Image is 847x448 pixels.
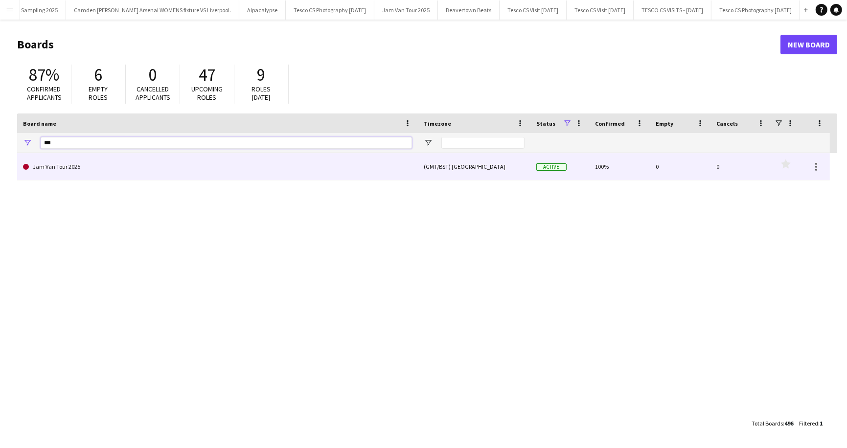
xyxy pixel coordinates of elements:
[634,0,711,20] button: TESCO CS VISITS - [DATE]
[500,0,567,20] button: Tesco CS Visit [DATE]
[66,0,239,20] button: Camden [PERSON_NAME] Arsenal WOMENS fixture VS Liverpool.
[149,64,157,86] span: 0
[820,420,823,427] span: 1
[536,120,555,127] span: Status
[784,420,793,427] span: 496
[239,0,286,20] button: Alpacalypse
[424,120,451,127] span: Timezone
[567,0,634,20] button: Tesco CS Visit [DATE]
[589,153,650,180] div: 100%
[799,414,823,433] div: :
[29,64,59,86] span: 87%
[374,0,438,20] button: Jam Van Tour 2025
[710,153,771,180] div: 0
[418,153,530,180] div: (GMT/BST) [GEOGRAPHIC_DATA]
[286,0,374,20] button: Tesco CS Photography [DATE]
[656,120,673,127] span: Empty
[136,85,170,102] span: Cancelled applicants
[89,85,108,102] span: Empty roles
[252,85,271,102] span: Roles [DATE]
[27,85,62,102] span: Confirmed applicants
[536,163,567,171] span: Active
[257,64,266,86] span: 9
[752,414,793,433] div: :
[438,0,500,20] button: Beavertown Beats
[1,0,66,20] button: NUS Sampling 2025
[23,120,56,127] span: Board name
[17,37,780,52] h1: Boards
[595,120,625,127] span: Confirmed
[23,138,32,147] button: Open Filter Menu
[94,64,103,86] span: 6
[650,153,710,180] div: 0
[424,138,433,147] button: Open Filter Menu
[716,120,738,127] span: Cancels
[441,137,525,149] input: Timezone Filter Input
[711,0,800,20] button: Tesco CS Photography [DATE]
[23,153,412,180] a: Jam Van Tour 2025
[752,420,783,427] span: Total Boards
[191,85,223,102] span: Upcoming roles
[780,35,837,54] a: New Board
[41,137,412,149] input: Board name Filter Input
[799,420,818,427] span: Filtered
[199,64,215,86] span: 47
